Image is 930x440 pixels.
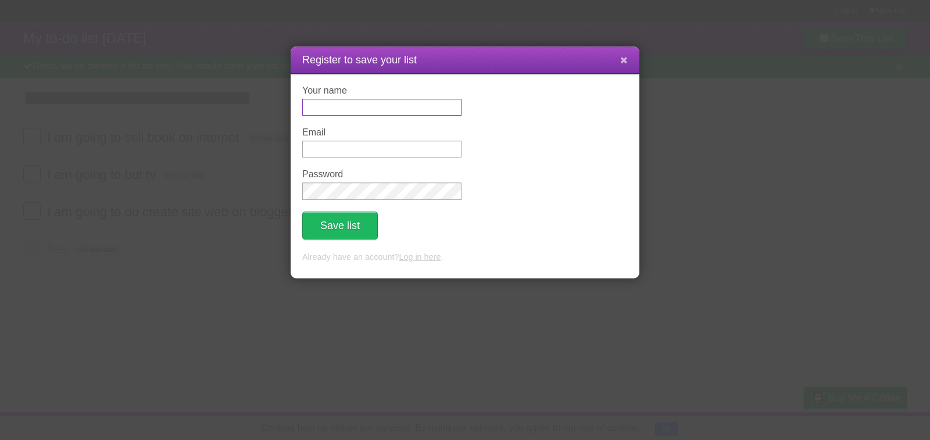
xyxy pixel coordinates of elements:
[302,212,378,239] button: Save list
[302,85,462,96] label: Your name
[302,52,628,68] h1: Register to save your list
[302,251,628,264] p: Already have an account? .
[302,169,462,180] label: Password
[302,127,462,138] label: Email
[399,252,441,262] a: Log in here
